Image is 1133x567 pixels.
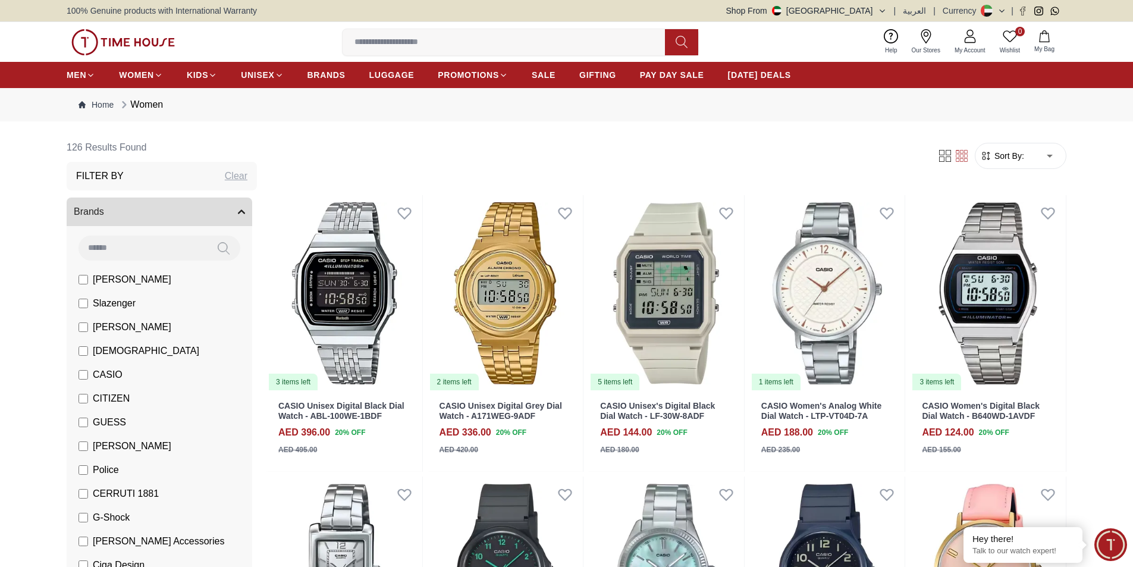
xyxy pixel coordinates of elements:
[588,195,744,391] a: CASIO Unisex's Digital Black Dial Watch - LF-30W-8ADF5 items left
[93,487,159,501] span: CERRUTI 1881
[980,150,1024,162] button: Sort By:
[979,427,1009,438] span: 20 % OFF
[369,64,415,86] a: LUGGAGE
[79,299,88,308] input: Slazenger
[749,195,905,391] img: CASIO Women's Analog White Dial Watch - LTP-VT04D-7A
[79,99,114,111] a: Home
[79,513,88,522] input: G-Shock
[241,69,274,81] span: UNISEX
[726,5,887,17] button: Shop From[GEOGRAPHIC_DATA]
[225,169,247,183] div: Clear
[335,427,365,438] span: 20 % OFF
[818,427,848,438] span: 20 % OFF
[905,27,947,57] a: Our Stores
[438,64,508,86] a: PROMOTIONS
[912,374,961,390] div: 3 items left
[579,64,616,86] a: GIFTING
[79,465,88,475] input: Police
[278,444,317,455] div: AED 495.00
[307,69,346,81] span: BRANDS
[93,391,130,406] span: CITIZEN
[1034,7,1043,15] a: Instagram
[369,69,415,81] span: LUGGAGE
[922,425,974,440] h4: AED 124.00
[93,510,130,525] span: G-Shock
[894,5,896,17] span: |
[728,64,791,86] a: [DATE] DEALS
[241,64,283,86] a: UNISEX
[93,272,171,287] span: [PERSON_NAME]
[749,195,905,391] a: CASIO Women's Analog White Dial Watch - LTP-VT04D-7A1 items left
[79,441,88,451] input: [PERSON_NAME]
[187,64,217,86] a: KIDS
[950,46,990,55] span: My Account
[907,46,945,55] span: Our Stores
[119,69,154,81] span: WOMEN
[1015,27,1025,36] span: 0
[278,401,404,421] a: CASIO Unisex Digital Black Dial Watch - ABL-100WE-1BDF
[79,394,88,403] input: CITIZEN
[995,46,1025,55] span: Wishlist
[74,205,104,219] span: Brands
[761,425,813,440] h4: AED 188.00
[588,195,744,391] img: CASIO Unisex's Digital Black Dial Watch - LF-30W-8ADF
[657,427,687,438] span: 20 % OFF
[440,444,478,455] div: AED 420.00
[640,64,704,86] a: PAY DAY SALE
[428,195,583,391] img: CASIO Unisex Digital Grey Dial Watch - A171WEG-9ADF
[67,88,1066,121] nav: Breadcrumb
[878,27,905,57] a: Help
[532,69,555,81] span: SALE
[93,296,136,311] span: Slazenger
[591,374,639,390] div: 5 items left
[278,425,330,440] h4: AED 396.00
[1050,7,1059,15] a: Whatsapp
[93,368,123,382] span: CASIO
[761,444,800,455] div: AED 235.00
[67,69,86,81] span: MEN
[1011,5,1013,17] span: |
[600,444,639,455] div: AED 180.00
[67,5,257,17] span: 100% Genuine products with International Warranty
[910,195,1066,391] a: CASIO Women's Digital Black Dial Watch - B640WD-1AVDF3 items left
[600,425,652,440] h4: AED 144.00
[428,195,583,391] a: CASIO Unisex Digital Grey Dial Watch - A171WEG-9ADF2 items left
[1030,45,1059,54] span: My Bag
[752,374,801,390] div: 1 items left
[922,444,961,455] div: AED 155.00
[933,5,936,17] span: |
[430,374,479,390] div: 2 items left
[440,425,491,440] h4: AED 336.00
[93,415,126,430] span: GUESS
[79,322,88,332] input: [PERSON_NAME]
[93,534,224,549] span: [PERSON_NAME] Accessories
[728,69,791,81] span: [DATE] DEALS
[79,370,88,380] input: CASIO
[992,150,1024,162] span: Sort By:
[1018,7,1027,15] a: Facebook
[119,64,163,86] a: WOMEN
[118,98,163,112] div: Women
[972,546,1074,556] p: Talk to our watch expert!
[903,5,926,17] button: العربية
[993,27,1027,57] a: 0Wishlist
[307,64,346,86] a: BRANDS
[1094,528,1127,561] div: Chat Widget
[93,344,199,358] span: [DEMOGRAPHIC_DATA]
[79,537,88,546] input: [PERSON_NAME] Accessories
[79,489,88,499] input: CERRUTI 1881
[761,401,881,421] a: CASIO Women's Analog White Dial Watch - LTP-VT04D-7A
[93,463,119,477] span: Police
[67,198,252,226] button: Brands
[266,195,422,391] a: CASIO Unisex Digital Black Dial Watch - ABL-100WE-1BDF3 items left
[79,346,88,356] input: [DEMOGRAPHIC_DATA]
[93,439,171,453] span: [PERSON_NAME]
[496,427,526,438] span: 20 % OFF
[438,69,499,81] span: PROMOTIONS
[880,46,902,55] span: Help
[71,29,175,55] img: ...
[440,401,562,421] a: CASIO Unisex Digital Grey Dial Watch - A171WEG-9ADF
[1027,28,1062,56] button: My Bag
[600,401,715,421] a: CASIO Unisex's Digital Black Dial Watch - LF-30W-8ADF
